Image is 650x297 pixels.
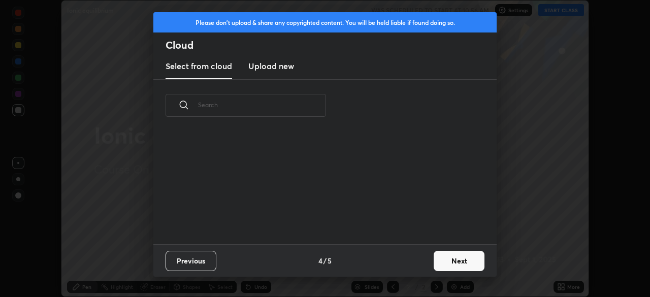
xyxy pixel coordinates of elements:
h2: Cloud [166,39,497,52]
h4: 5 [328,255,332,266]
h3: Upload new [248,60,294,72]
h3: Select from cloud [166,60,232,72]
input: Search [198,83,326,126]
h4: 4 [318,255,322,266]
button: Next [434,251,484,271]
button: Previous [166,251,216,271]
div: Please don't upload & share any copyrighted content. You will be held liable if found doing so. [153,12,497,32]
h4: / [323,255,327,266]
div: grid [153,128,484,244]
